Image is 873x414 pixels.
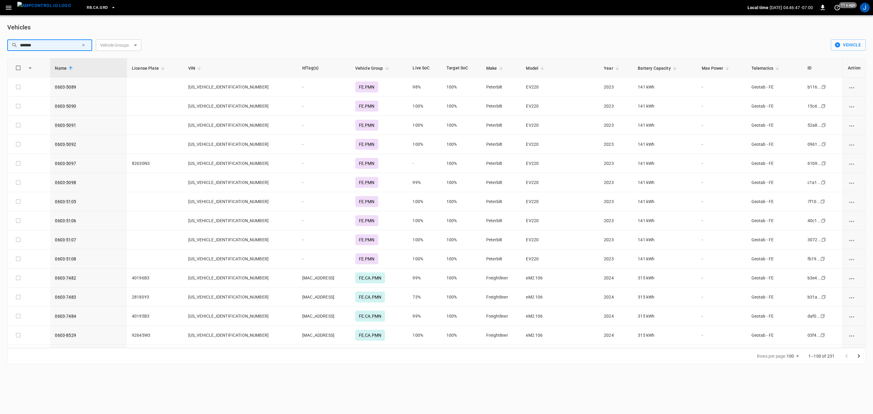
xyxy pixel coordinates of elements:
td: 2024 [599,288,633,307]
td: - [697,345,747,364]
td: [US_VEHICLE_IDENTIFICATION_NUMBER] [183,97,297,116]
td: - [697,192,747,211]
td: 100% [442,154,481,173]
td: 2023 [599,173,633,192]
td: 100% [408,211,442,230]
td: eM2 106 [521,326,599,345]
a: 0603-7482 [55,275,76,280]
td: Freightliner [481,326,521,345]
div: FE.CA.PMN [355,272,385,283]
td: Geotab - FE [747,230,803,249]
td: - [408,154,442,173]
div: FE.PMN [355,120,378,131]
p: [DATE] 04:46:47 -07:00 [770,5,813,11]
div: copy [821,294,827,300]
a: 0603-5097 [55,161,76,166]
span: - [302,256,303,261]
th: IdTag(s) [297,58,350,78]
div: FE.PMN [355,215,378,226]
span: Year [604,65,621,72]
div: vehicle options [848,294,861,300]
span: - [302,180,303,185]
td: 2023 [599,135,633,154]
td: EV220 [521,78,599,97]
div: FE.PMN [355,139,378,150]
div: vehicle options [848,141,861,147]
div: 7f10... [808,199,820,205]
td: EV220 [521,249,599,269]
td: 99% [408,307,442,326]
td: Geotab - FE [747,307,803,326]
td: EV220 [521,192,599,211]
td: 2023 [599,154,633,173]
div: vehicle options [848,179,861,185]
span: Battery Capacity [638,65,678,72]
td: 99% [408,269,442,288]
th: Live SoC [408,58,442,78]
div: vehicle options [848,332,861,338]
div: FE.PMN [355,158,378,169]
p: 1–100 of 231 [808,353,835,359]
span: Make [486,65,505,72]
td: Peterbilt [481,211,521,230]
td: 100% [442,269,481,288]
td: Peterbilt [481,192,521,211]
td: 141 kWh [633,97,697,116]
td: Geotab - FE [747,116,803,135]
td: Peterbilt [481,154,521,173]
span: Model [526,65,546,72]
td: [US_VEHICLE_IDENTIFICATION_NUMBER] [183,192,297,211]
span: [MAC_ADDRESS] [302,275,334,280]
td: 100% [408,230,442,249]
td: Peterbilt [481,173,521,192]
td: 100% [442,326,481,345]
span: - [302,237,303,242]
div: vehicle options [848,237,861,243]
button: set refresh interval [832,3,842,12]
td: EV220 [521,135,599,154]
td: Geotab - FE [747,78,803,97]
td: Geotab - FE [747,192,803,211]
span: Max Power [702,65,731,72]
div: vehicle options [848,199,861,205]
td: eM2 106 [521,307,599,326]
div: 15c4... [808,103,821,109]
td: - [697,154,747,173]
td: [US_VEHICLE_IDENTIFICATION_NUMBER] [183,269,297,288]
span: RB.CA.GRD [87,4,108,11]
td: 141 kWh [633,211,697,230]
div: FE.CA.PMN [355,292,385,302]
div: vehicle options [848,256,861,262]
td: eCascadia 116" Day cab [521,345,599,364]
td: 141 kWh [633,78,697,97]
td: - [697,307,747,326]
td: 100% [442,345,481,364]
td: EV220 [521,173,599,192]
div: copy [821,141,827,148]
div: FE.PMN [355,177,378,188]
div: FE.PMN [355,82,378,92]
span: - [302,199,303,204]
td: 2023 [599,192,633,211]
td: [US_VEHICLE_IDENTIFICATION_NUMBER] [183,116,297,135]
td: [US_VEHICLE_IDENTIFICATION_NUMBER] [183,154,297,173]
div: b116... [808,84,821,90]
span: Vehicle Group [355,65,391,72]
a: 0603-5108 [55,256,76,261]
td: 100% [442,192,481,211]
td: - [697,326,747,345]
td: EV220 [521,154,599,173]
td: 2024 [599,345,633,364]
td: Geotab - FE [747,97,803,116]
td: Peterbilt [481,97,521,116]
a: 0603-5107 [55,237,76,242]
td: 100% [408,326,442,345]
td: Freightliner [481,345,521,364]
td: 100% [442,116,481,135]
td: - [697,249,747,269]
td: Peterbilt [481,116,521,135]
div: 52a8... [808,122,821,128]
td: 100% [442,307,481,326]
td: Freightliner [481,288,521,307]
div: copy [821,122,827,129]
